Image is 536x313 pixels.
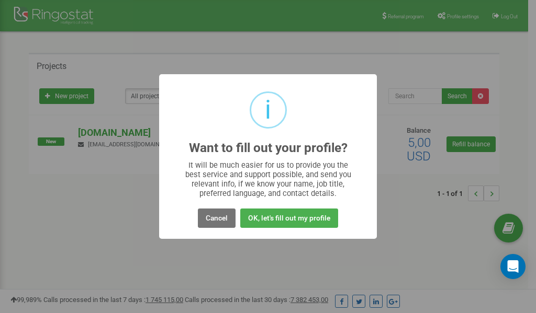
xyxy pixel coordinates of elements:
[500,254,526,279] div: Open Intercom Messenger
[240,208,338,228] button: OK, let's fill out my profile
[189,141,348,155] h2: Want to fill out your profile?
[265,93,271,127] div: i
[180,160,356,198] div: It will be much easier for us to provide you the best service and support possible, and send you ...
[198,208,236,228] button: Cancel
